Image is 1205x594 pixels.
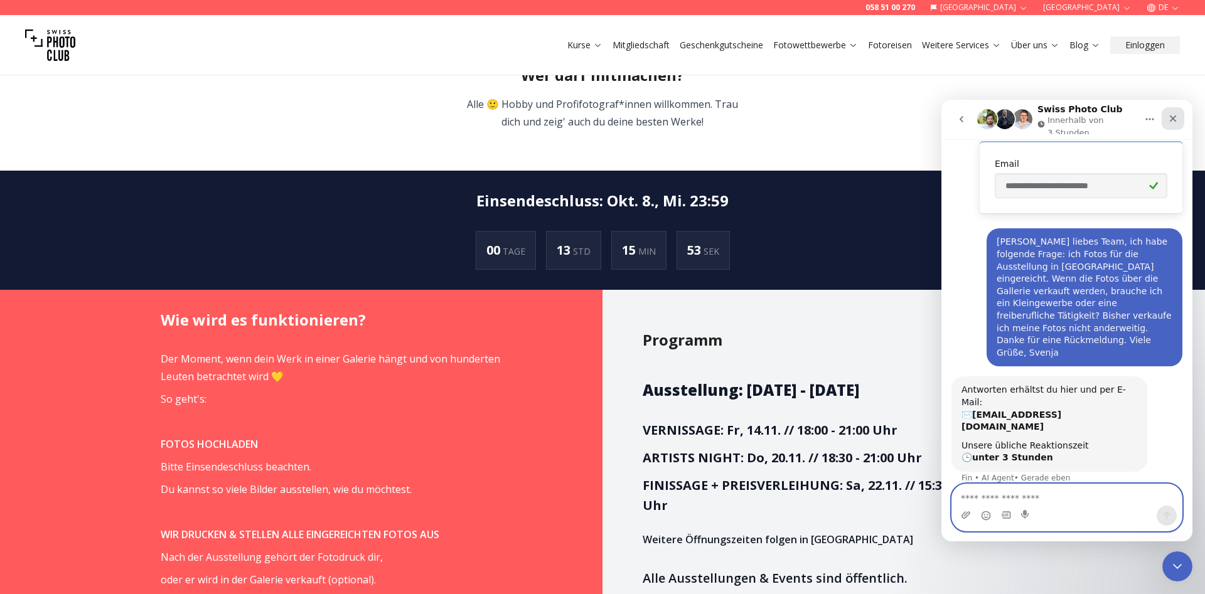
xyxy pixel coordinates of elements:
b: [EMAIL_ADDRESS][DOMAIN_NAME] [20,310,120,332]
div: Fin • AI Agent • Gerade eben [20,374,129,382]
div: Email [53,58,226,70]
button: Blog [1064,36,1105,54]
button: Einloggen [1110,36,1180,54]
div: [PERSON_NAME] liebes Team, ich habe folgende Frage: ich Fotos für die Ausstellung in [GEOGRAPHIC_... [45,129,241,267]
img: Swiss photo club [25,20,75,70]
iframe: Intercom live chat [1162,551,1192,581]
a: Mitgliedschaft [613,39,670,51]
button: Fotowettbewerbe [768,36,863,54]
button: Geschenkgutscheine [675,36,768,54]
button: Sende eine Nachricht… [215,406,235,426]
span: Nach der Ausstellung gehört der Fotodruck dir, [161,550,383,564]
span: Du kannst so viele Bilder ausstellen, wie du möchtest. [161,482,412,496]
span: Bitte Einsendeschluss beachten. [161,460,311,474]
a: Fotoreisen [868,39,912,51]
h2: Einsendeschluss : Okt. 8., Mi. 23:59 [476,191,729,211]
a: Fotowettbewerbe [773,39,858,51]
div: Fin sagt… [10,277,241,400]
button: Über uns [1006,36,1064,54]
iframe: Intercom live chat [941,100,1192,541]
strong: ARTISTS NIGHT: Do, 20.11. // 18:30 - 21:00 Uhr [643,449,922,466]
strong: VERNISSAGE: Fr, 14.11. // 18:00 - 21:00 Uhr [643,422,897,438]
span: oder er wird in der Galerie verkauft (optional). [161,573,376,586]
a: Kurse [567,39,602,51]
button: Mitgliedschaft [608,36,675,54]
strong: FOTOS HOCHLADEN [161,437,258,451]
span: TAGE [503,245,525,257]
p: Alle 🙂 Hobby und Profifotograf*innen willkommen. Trau dich und zeig' auch du deine besten Werke! [459,95,746,130]
a: Über uns [1011,39,1059,51]
input: Enter your email [53,73,226,98]
span: MIN [638,245,656,257]
strong: Weitere Öffnungszeiten folgen in [GEOGRAPHIC_DATA] [643,533,913,546]
div: Unsere übliche Reaktionszeit 🕒 [20,340,196,364]
button: Weitere Services [917,36,1006,54]
span: 15 [622,241,638,258]
strong: WIR DRUCKEN & STELLEN ALLE EINGEREICHTEN FOTOS AUS [161,528,439,541]
span: STD [573,245,591,257]
button: Emoji-Auswahl [40,411,50,421]
span: 53 [687,241,704,258]
button: Start recording [80,410,90,420]
button: Anhang hochladen [19,410,29,420]
button: GIF-Auswahl [60,410,70,420]
span: 13 [557,241,573,258]
a: 058 51 00 270 [865,3,915,13]
h2: Programm [643,330,1044,350]
div: user sagt… [10,129,241,277]
button: Kurse [562,36,608,54]
textarea: Nachricht senden... [11,385,240,406]
strong: FINISSAGE + PREISVERLEIHUNG: Sa, 22.11. // 15:30 - 16:30 Uhr [643,477,990,514]
p: So geht's: [161,390,528,408]
h2: Wie wird es funktionieren? [161,310,562,330]
b: unter 3 Stunden [31,353,112,363]
div: Antworten erhältst du hier und per E-Mail: ✉️ [20,284,196,333]
strong: Ausstellung: [DATE] - [DATE] [643,379,859,400]
p: Der Moment, wenn dein Werk in einer Galerie hängt und von hunderten Leuten betrachtet wird 💛 [161,350,528,385]
button: Fotoreisen [863,36,917,54]
a: Geschenkgutscheine [680,39,763,51]
span: 00 [486,241,503,258]
span: SEK [704,245,719,257]
div: [PERSON_NAME] liebes Team, ich habe folgende Frage: ich Fotos für die Ausstellung in [GEOGRAPHIC_... [55,136,231,259]
div: Antworten erhältst du hier und per E-Mail:✉️[EMAIL_ADDRESS][DOMAIN_NAME]Unsere übliche Reaktionsz... [10,277,206,372]
span: Alle Ausstellungen & Events sind öffentlich. [643,570,908,586]
a: Blog [1069,39,1100,51]
a: Weitere Services [922,39,1001,51]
